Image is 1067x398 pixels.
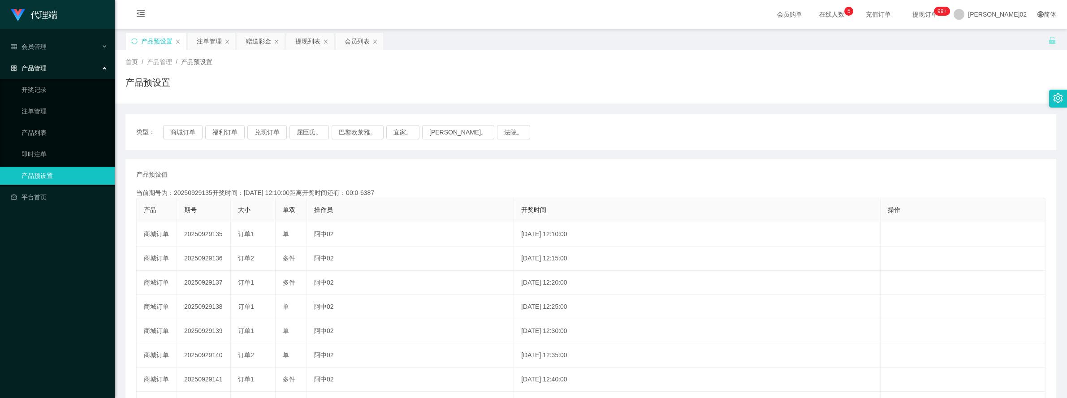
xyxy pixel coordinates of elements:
[137,295,177,319] td: 商城订单
[125,0,156,29] i: 图标： menu-fold
[22,43,47,50] font: 会员管理
[184,206,197,213] span: 期号
[1053,93,1063,103] i: 图标： 设置
[283,255,295,262] span: 多件
[323,39,328,44] i: 图标： 关闭
[22,167,108,185] a: 产品预设置
[283,206,295,213] span: 单双
[30,0,57,29] h1: 代理端
[137,343,177,368] td: 商城订单
[176,58,177,65] span: /
[1037,11,1044,17] i: 图标： global
[514,247,881,271] td: [DATE] 12:15:00
[514,222,881,247] td: [DATE] 12:10:00
[136,188,1045,198] div: 当前期号为：20250929135开奖时间：[DATE] 12:10:00距离开奖时间还有：00:0-6387
[177,222,231,247] td: 20250929135
[137,222,177,247] td: 商城订单
[514,343,881,368] td: [DATE] 12:35:00
[11,65,17,71] i: 图标： AppStore-O
[142,58,143,65] span: /
[225,39,230,44] i: 图标： 关闭
[22,81,108,99] a: 开奖记录
[238,327,254,334] span: 订单1
[137,368,177,392] td: 商城订单
[22,145,108,163] a: 即时注单
[163,125,203,139] button: 商城订单
[141,33,173,50] div: 产品预设置
[136,125,163,139] span: 类型：
[197,33,222,50] div: 注单管理
[888,206,900,213] span: 操作
[136,170,168,179] span: 产品预设值
[866,11,891,18] font: 充值订单
[177,295,231,319] td: 20250929138
[283,376,295,383] span: 多件
[177,247,231,271] td: 20250929136
[314,206,333,213] span: 操作员
[22,65,47,72] font: 产品管理
[1044,11,1056,18] font: 简体
[177,271,231,295] td: 20250929137
[847,7,851,16] p: 5
[11,11,57,18] a: 代理端
[307,247,514,271] td: 阿中02
[238,255,254,262] span: 订单2
[307,368,514,392] td: 阿中02
[307,222,514,247] td: 阿中02
[514,295,881,319] td: [DATE] 12:25:00
[11,43,17,50] i: 图标： table
[238,206,251,213] span: 大小
[912,11,937,18] font: 提现订单
[283,230,289,238] span: 单
[147,58,172,65] span: 产品管理
[177,368,231,392] td: 20250929141
[246,33,271,50] div: 赠送彩金
[238,230,254,238] span: 订单1
[177,343,231,368] td: 20250929140
[307,343,514,368] td: 阿中02
[131,38,138,44] i: 图标： 同步
[238,279,254,286] span: 订单1
[422,125,494,139] button: [PERSON_NAME]。
[125,76,170,89] h1: 产品预设置
[283,327,289,334] span: 单
[238,351,254,359] span: 订单2
[274,39,279,44] i: 图标： 关闭
[345,33,370,50] div: 会员列表
[177,319,231,343] td: 20250929139
[11,9,25,22] img: logo.9652507e.png
[332,125,384,139] button: 巴黎欧莱雅。
[819,11,844,18] font: 在线人数
[283,279,295,286] span: 多件
[238,376,254,383] span: 订单1
[289,125,329,139] button: 屈臣氏。
[307,295,514,319] td: 阿中02
[1048,36,1056,44] i: 图标： 解锁
[514,319,881,343] td: [DATE] 12:30:00
[372,39,378,44] i: 图标： 关闭
[205,125,245,139] button: 福利订单
[144,206,156,213] span: 产品
[137,319,177,343] td: 商城订单
[181,58,212,65] span: 产品预设置
[247,125,287,139] button: 兑现订单
[844,7,853,16] sup: 5
[521,206,546,213] span: 开奖时间
[137,247,177,271] td: 商城订单
[22,124,108,142] a: 产品列表
[125,58,138,65] span: 首页
[497,125,530,139] button: 法院。
[386,125,419,139] button: 宜家。
[175,39,181,44] i: 图标： 关闭
[22,102,108,120] a: 注单管理
[283,303,289,310] span: 单
[283,351,289,359] span: 单
[514,368,881,392] td: [DATE] 12:40:00
[934,7,950,16] sup: 1208
[514,271,881,295] td: [DATE] 12:20:00
[307,319,514,343] td: 阿中02
[307,271,514,295] td: 阿中02
[137,271,177,295] td: 商城订单
[11,188,108,206] a: 图标： 仪表板平台首页
[295,33,320,50] div: 提现列表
